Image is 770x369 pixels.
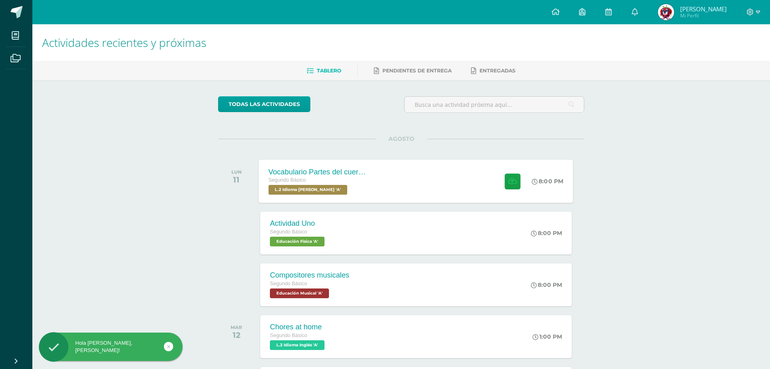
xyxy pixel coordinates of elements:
[532,333,562,340] div: 1:00 PM
[382,68,452,74] span: Pendientes de entrega
[531,281,562,288] div: 8:00 PM
[270,271,349,280] div: Compositores musicales
[532,178,564,185] div: 8:00 PM
[405,97,584,112] input: Busca una actividad próxima aquí...
[269,168,367,176] div: Vocabulario Partes del cuerpo
[231,330,242,340] div: 12
[231,324,242,330] div: MAR
[270,219,327,228] div: Actividad Uno
[680,5,727,13] span: [PERSON_NAME]
[270,333,307,338] span: Segundo Básico
[680,12,727,19] span: Mi Perfil
[531,229,562,237] div: 8:00 PM
[270,288,329,298] span: Educación Musical 'A'
[374,64,452,77] a: Pendientes de entrega
[479,68,515,74] span: Entregadas
[39,339,182,354] div: Hola [PERSON_NAME], [PERSON_NAME]!
[270,340,325,350] span: L.3 Idioma Inglés 'A'
[270,281,307,286] span: Segundo Básico
[270,237,325,246] span: Educación Física 'A'
[42,35,206,50] span: Actividades recientes y próximas
[375,135,427,142] span: AGOSTO
[231,175,242,184] div: 11
[231,169,242,175] div: LUN
[317,68,341,74] span: Tablero
[658,4,674,20] img: 845c419f23f6f36a0fa8c9d3b3da8247.png
[218,96,310,112] a: todas las Actividades
[471,64,515,77] a: Entregadas
[307,64,341,77] a: Tablero
[269,185,348,195] span: L.2 Idioma Maya Kaqchikel 'A'
[269,177,306,183] span: Segundo Básico
[270,323,327,331] div: Chores at home
[270,229,307,235] span: Segundo Básico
